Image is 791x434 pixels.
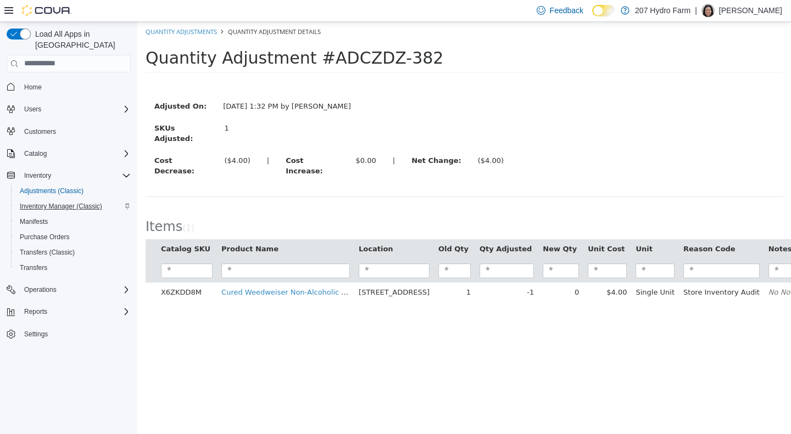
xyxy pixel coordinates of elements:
[45,201,57,211] small: ( )
[2,79,135,95] button: Home
[24,307,47,316] span: Reports
[20,103,131,116] span: Users
[20,147,131,160] span: Catalog
[24,171,51,180] span: Inventory
[11,214,135,229] button: Manifests
[719,4,782,17] p: [PERSON_NAME]
[15,261,52,274] a: Transfers
[9,133,79,155] label: Cost Decrease:
[695,4,697,17] p: |
[87,101,176,112] div: 1
[297,261,338,280] td: 1
[121,133,140,144] label: |
[84,222,143,233] button: Product Name
[20,169,55,182] button: Inventory
[15,230,131,244] span: Purchase Orders
[20,202,102,211] span: Inventory Manager (Classic)
[338,261,401,280] td: -1
[2,326,135,342] button: Settings
[15,246,79,259] a: Transfers (Classic)
[2,123,135,139] button: Customers
[15,215,131,228] span: Manifests
[11,183,135,199] button: Adjustments (Classic)
[19,261,80,280] td: X6ZKDD8M
[2,304,135,319] button: Reports
[77,79,222,90] div: [DATE] 1:32 PM by [PERSON_NAME]
[301,222,333,233] button: Old Qty
[342,222,397,233] button: Qty Adjusted
[631,266,660,274] em: No Note
[2,146,135,161] button: Catalog
[635,4,690,17] p: 207 Hydro Farm
[701,4,715,17] div: Penny Lindsey
[546,222,600,233] button: Reason Code
[11,229,135,245] button: Purchase Orders
[9,79,77,90] label: Adjusted On:
[20,327,131,341] span: Settings
[341,133,366,144] div: ($4.00)
[8,26,306,46] span: Quantity Adjustment #ADCZDZ-382
[24,105,41,114] span: Users
[20,103,46,116] button: Users
[7,75,131,371] nav: Complex example
[20,125,60,138] a: Customers
[247,133,266,144] label: |
[87,133,113,144] div: ($4.00)
[20,248,75,257] span: Transfers (Classic)
[8,197,45,212] span: Items
[550,5,583,16] span: Feedback
[22,5,71,16] img: Cova
[24,127,56,136] span: Customers
[140,133,210,155] label: Cost Increase:
[2,102,135,117] button: Users
[24,285,57,294] span: Operations
[24,330,48,339] span: Settings
[31,29,131,50] span: Load All Apps in [GEOGRAPHIC_DATA]
[631,222,656,233] button: Notes
[24,222,75,233] button: Catalog SKU
[11,260,135,275] button: Transfers
[266,133,332,144] label: Net Change:
[84,266,242,274] a: Cured Weedweiser Non-Alcoholic 25mg THC
[219,133,239,144] div: $0.00
[20,187,83,195] span: Adjustments (Classic)
[91,5,183,14] span: Quantity Adjustment Details
[20,169,131,182] span: Inventory
[15,261,131,274] span: Transfers
[24,83,42,92] span: Home
[15,200,107,213] a: Inventory Manager (Classic)
[20,328,52,341] a: Settings
[11,199,135,214] button: Inventory Manager (Classic)
[15,246,131,259] span: Transfers (Classic)
[2,282,135,297] button: Operations
[494,261,542,280] td: Single Unit
[221,222,258,233] button: Location
[11,245,135,260] button: Transfers (Classic)
[20,147,51,160] button: Catalog
[405,222,442,233] button: New Qty
[8,5,80,14] a: Quantity Adjustments
[24,149,47,158] span: Catalog
[20,233,70,241] span: Purchase Orders
[450,222,489,233] button: Unit Cost
[20,263,47,272] span: Transfers
[221,266,292,274] span: [STREET_ADDRESS]
[20,283,61,296] button: Operations
[20,305,52,318] button: Reports
[15,215,52,228] a: Manifests
[20,305,131,318] span: Reports
[20,125,131,138] span: Customers
[401,261,446,280] td: 0
[592,5,615,16] input: Dark Mode
[2,168,135,183] button: Inventory
[498,222,517,233] button: Unit
[446,261,494,280] td: $4.00
[15,230,74,244] a: Purchase Orders
[20,217,48,226] span: Manifests
[15,184,131,198] span: Adjustments (Classic)
[20,283,131,296] span: Operations
[15,184,88,198] a: Adjustments (Classic)
[20,81,46,94] a: Home
[542,261,627,280] td: Store Inventory Audit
